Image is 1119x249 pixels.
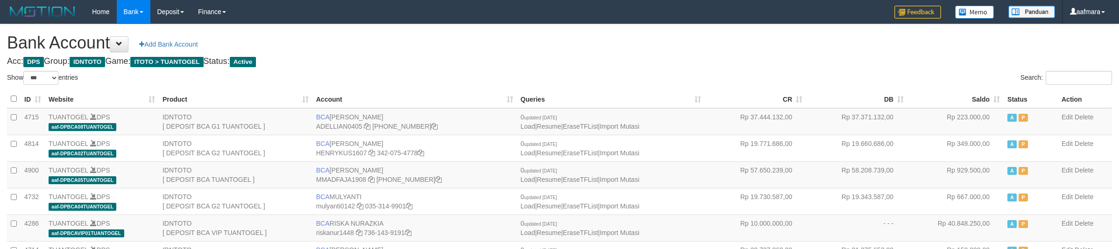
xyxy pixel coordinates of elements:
td: Rp 223.000,00 [907,108,1004,135]
label: Show entries [7,71,78,85]
a: Import Mutasi [600,123,639,130]
td: Rp 37.371.132,00 [806,108,907,135]
span: | | | [521,220,640,236]
a: Resume [537,202,561,210]
span: updated [DATE] [524,142,557,147]
a: EraseTFList [563,229,598,236]
a: Copy HENRYKUS1607 to clipboard [368,149,375,157]
a: riskanur1448 [316,229,354,236]
span: updated [DATE] [524,221,557,227]
span: Active [1007,140,1017,148]
a: Load [521,123,535,130]
span: BCA [316,113,330,121]
a: Copy MMADFAJA1908 to clipboard [368,176,375,183]
a: Copy 7361439191 to clipboard [405,229,411,236]
td: DPS [45,214,159,241]
a: Add Bank Account [133,36,204,52]
span: updated [DATE] [524,195,557,200]
td: Rp 19.660.686,00 [806,135,907,161]
a: Edit [1062,220,1073,227]
input: Search: [1046,71,1112,85]
a: TUANTOGEL [49,220,88,227]
th: Account: activate to sort column ascending [312,90,517,108]
span: updated [DATE] [524,115,557,120]
a: ADELLIAN0405 [316,123,362,130]
a: Import Mutasi [600,176,639,183]
a: Copy 0353149901 to clipboard [406,202,412,210]
a: Copy mulyanti0142 to clipboard [357,202,363,210]
span: DPS [23,57,44,67]
a: Load [521,202,535,210]
span: 0 [521,220,557,227]
span: ITOTO > TUANTOGEL [130,57,203,67]
span: Active [1007,194,1017,201]
th: ID: activate to sort column ascending [21,90,45,108]
span: Paused [1019,114,1028,122]
td: Rp 19.730.587,00 [705,188,806,214]
h4: Acc: Group: Game: Status: [7,57,1112,66]
a: Copy 3420754778 to clipboard [418,149,424,157]
a: MMADFAJA1908 [316,176,366,183]
th: Queries: activate to sort column ascending [517,90,705,108]
span: Paused [1019,220,1028,228]
a: Import Mutasi [600,149,639,157]
th: DB: activate to sort column ascending [806,90,907,108]
h1: Bank Account [7,34,1112,52]
span: BCA [316,140,330,147]
a: Edit [1062,166,1073,174]
td: Rp 37.444.132,00 [705,108,806,135]
img: MOTION_logo.png [7,5,78,19]
span: Paused [1019,167,1028,175]
th: Action [1058,90,1112,108]
a: Resume [537,123,561,130]
td: DPS [45,135,159,161]
span: Active [1007,114,1017,122]
th: CR: activate to sort column ascending [705,90,806,108]
a: HENRYKUS1607 [316,149,367,157]
img: panduan.png [1008,6,1055,18]
td: DPS [45,188,159,214]
span: 0 [521,140,557,147]
a: Delete [1075,113,1093,121]
span: Active [1007,220,1017,228]
select: Showentries [23,71,58,85]
td: Rp 19.343.587,00 [806,188,907,214]
span: Active [1007,167,1017,175]
th: Product: activate to sort column ascending [159,90,312,108]
a: Import Mutasi [600,202,639,210]
a: Edit [1062,140,1073,147]
span: | | | [521,166,640,183]
a: Delete [1075,140,1093,147]
span: | | | [521,193,640,210]
span: aaf-DPBCA08TUANTOGEL [49,123,116,131]
th: Website: activate to sort column ascending [45,90,159,108]
td: [PERSON_NAME] [PHONE_NUMBER] [312,108,517,135]
span: BCA [316,193,330,201]
td: Rp 929.500,00 [907,161,1004,188]
span: Active [230,57,256,67]
a: TUANTOGEL [49,193,88,201]
td: 4286 [21,214,45,241]
a: EraseTFList [563,202,598,210]
td: DPS [45,161,159,188]
td: Rp 58.208.739,00 [806,161,907,188]
td: IDNTOTO [ DEPOSIT BCA TUANTOGEL ] [159,161,312,188]
a: mulyanti0142 [316,202,355,210]
a: Load [521,229,535,236]
a: Import Mutasi [600,229,639,236]
td: IDNTOTO [ DEPOSIT BCA G2 TUANTOGEL ] [159,188,312,214]
span: 0 [521,113,557,121]
label: Search: [1020,71,1112,85]
td: IDNTOTO [ DEPOSIT BCA VIP TUANTOGEL ] [159,214,312,241]
th: Status [1004,90,1058,108]
td: 4900 [21,161,45,188]
td: [PERSON_NAME] [PHONE_NUMBER] [312,161,517,188]
td: - - - [806,214,907,241]
td: 4715 [21,108,45,135]
a: Load [521,176,535,183]
span: aaf-DPBCA05TUANTOGEL [49,176,116,184]
a: EraseTFList [563,176,598,183]
td: IDNTOTO [ DEPOSIT BCA G1 TUANTOGEL ] [159,108,312,135]
span: IDNTOTO [70,57,105,67]
a: Delete [1075,193,1093,201]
